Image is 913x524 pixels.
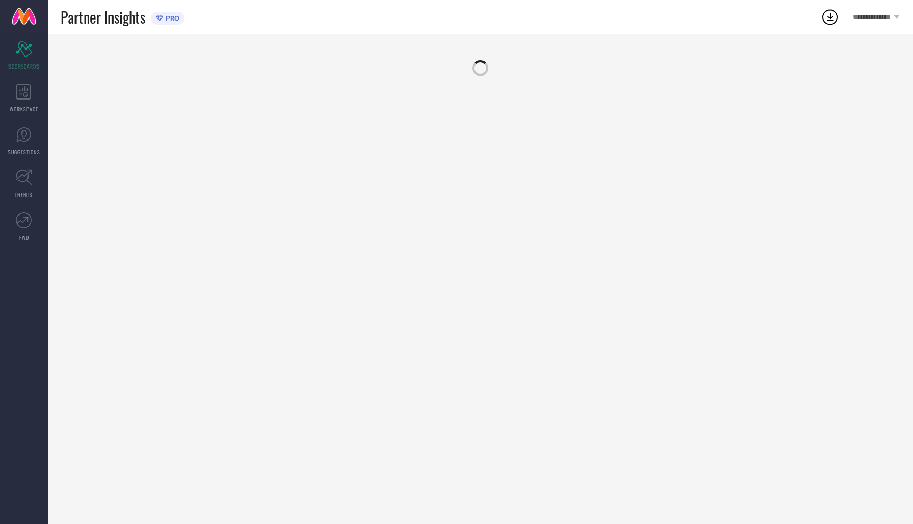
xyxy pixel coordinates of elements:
[10,105,39,113] span: WORKSPACE
[19,233,29,241] span: FWD
[61,6,145,28] span: Partner Insights
[8,62,40,70] span: SCORECARDS
[8,148,40,156] span: SUGGESTIONS
[821,7,840,26] div: Open download list
[15,191,33,199] span: TRENDS
[163,14,179,22] span: PRO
